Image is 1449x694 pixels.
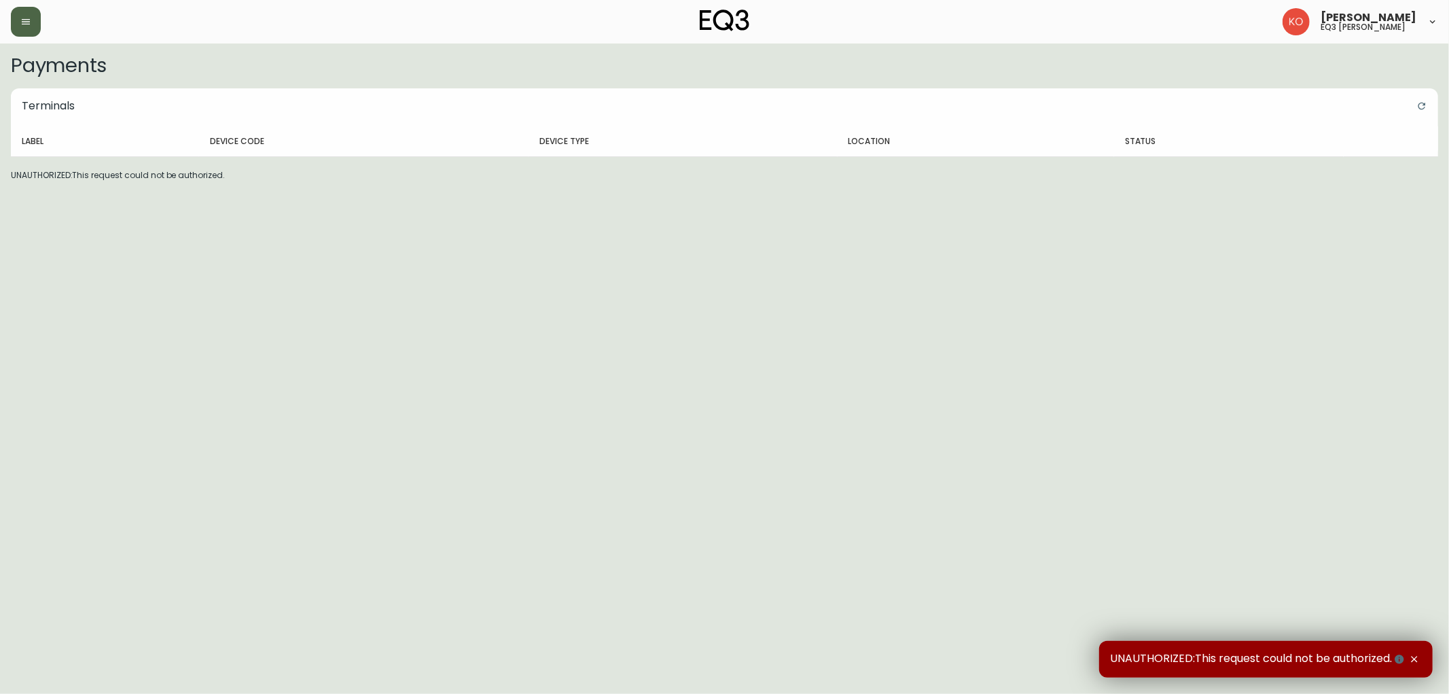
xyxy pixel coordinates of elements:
th: Device Code [199,126,529,156]
h5: Terminals [11,88,86,124]
span: UNAUTHORIZED:This request could not be authorized. [1110,652,1407,667]
div: UNAUTHORIZED:This request could not be authorized. [3,80,1446,190]
th: Location [838,126,1114,156]
img: 9beb5e5239b23ed26e0d832b1b8f6f2a [1283,8,1310,35]
th: Label [11,126,199,156]
th: Device Type [529,126,837,156]
th: Status [1114,126,1344,156]
table: devices table [11,126,1438,157]
h5: eq3 [PERSON_NAME] [1321,23,1406,31]
img: logo [700,10,750,31]
span: [PERSON_NAME] [1321,12,1416,23]
h2: Payments [11,54,1438,76]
